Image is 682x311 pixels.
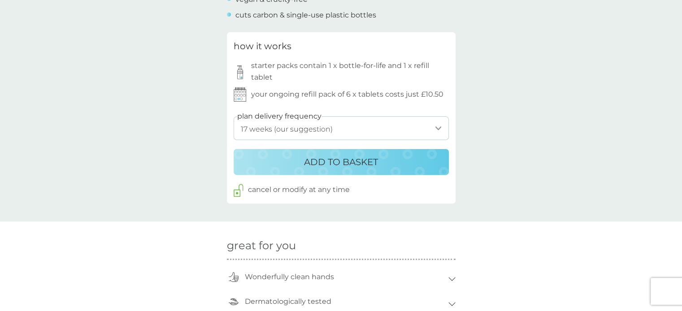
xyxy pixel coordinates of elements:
p: your ongoing refill pack of 6 x tablets costs just £10.50 [251,89,443,100]
p: starter packs contain 1 x bottle-for-life and 1 x refill tablet [251,60,449,83]
h2: great for you [227,239,456,252]
p: Wonderfully clean hands [240,267,339,287]
label: plan delivery frequency [237,111,321,122]
h3: how it works [234,39,291,53]
p: cancel or modify at any time [248,184,350,196]
img: thumbs-up-icon.svg [229,272,239,282]
p: cuts carbon & single-use plastic bottles [235,9,376,21]
p: ADD TO BASKET [304,155,378,169]
button: ADD TO BASKET [234,149,449,175]
img: sensitive-dermo-tested-icon.svg [229,297,239,307]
